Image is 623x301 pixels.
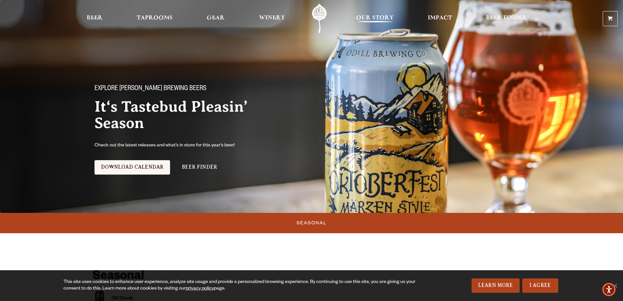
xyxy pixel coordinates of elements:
[356,15,394,21] span: Our Story
[95,142,262,150] p: Check out the latest releases and what’s in store for this year’s beer!
[259,15,285,21] span: Winery
[352,4,398,33] a: Our Story
[522,278,558,293] a: I Agree
[186,286,214,292] a: privacy policy
[132,4,177,33] a: Taprooms
[307,4,332,33] a: Odell Home
[602,282,616,297] div: Accessibility Menu
[486,15,527,21] span: Beer Finder
[95,160,170,175] a: Download Calendar
[175,160,224,175] a: Beer Finder
[428,15,452,21] span: Impact
[482,4,531,33] a: Beer Finder
[424,4,456,33] a: Impact
[137,15,173,21] span: Taprooms
[202,4,229,33] a: Gear
[93,259,531,288] h3: Seasonal
[95,85,206,93] span: Explore [PERSON_NAME] Brewing Beers
[87,15,103,21] span: Beer
[472,278,520,293] a: Learn More
[255,4,289,33] a: Winery
[82,4,107,33] a: Beer
[95,99,299,131] h2: It‘s Tastebud Pleasin’ Season
[294,216,329,231] a: Seasonal
[63,279,418,292] div: This site uses cookies to enhance user experience, analyze site usage and provide a personalized ...
[207,15,225,21] span: Gear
